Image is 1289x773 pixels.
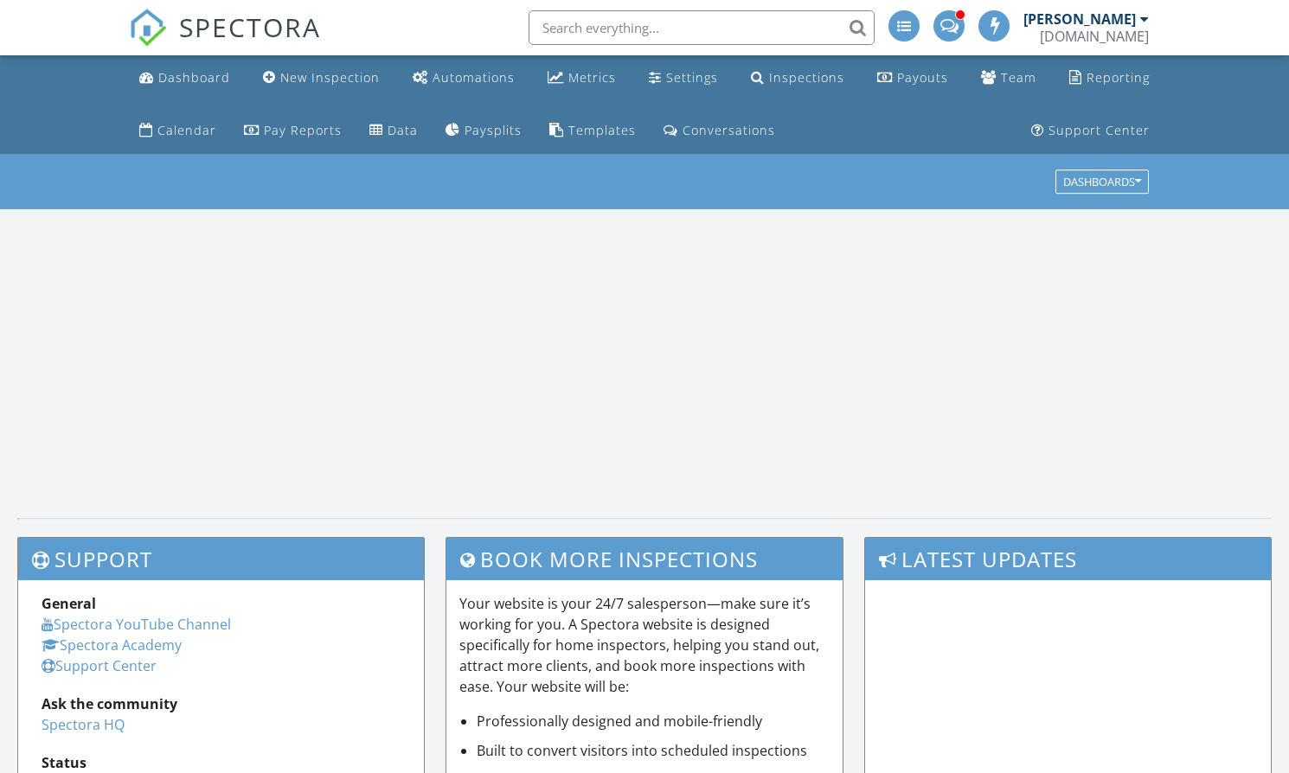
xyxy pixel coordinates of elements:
[362,115,425,147] a: Data
[870,62,955,94] a: Payouts
[529,10,875,45] input: Search everything...
[42,693,401,714] div: Ask the community
[433,69,515,86] div: Automations
[769,69,844,86] div: Inspections
[744,62,851,94] a: Inspections
[1055,170,1149,195] button: Dashboards
[465,122,522,138] div: Paysplits
[666,69,718,86] div: Settings
[974,62,1043,94] a: Team
[42,656,157,675] a: Support Center
[388,122,418,138] div: Data
[541,62,623,94] a: Metrics
[42,594,96,613] strong: General
[642,62,725,94] a: Settings
[865,538,1271,580] h3: Latest Updates
[439,115,529,147] a: Paysplits
[264,122,342,138] div: Pay Reports
[42,615,231,634] a: Spectora YouTube Channel
[1087,69,1150,86] div: Reporting
[256,62,387,94] a: New Inspection
[568,122,636,138] div: Templates
[657,115,782,147] a: Conversations
[568,69,616,86] div: Metrics
[477,740,829,761] li: Built to convert visitors into scheduled inspections
[132,115,223,147] a: Calendar
[18,538,424,580] h3: Support
[42,752,401,773] div: Status
[1001,69,1036,86] div: Team
[1063,176,1141,188] div: Dashboards
[1023,10,1136,28] div: [PERSON_NAME]
[1040,28,1149,45] div: InspectorNick.com
[406,62,522,94] a: Automations (Advanced)
[132,62,237,94] a: Dashboard
[157,122,216,138] div: Calendar
[542,115,643,147] a: Templates
[42,715,125,734] a: Spectora HQ
[129,23,321,60] a: SPECTORA
[129,9,167,47] img: The Best Home Inspection Software - Spectora
[179,9,321,45] span: SPECTORA
[1062,62,1157,94] a: Reporting
[683,122,775,138] div: Conversations
[897,69,948,86] div: Payouts
[459,593,829,697] p: Your website is your 24/7 salesperson—make sure it’s working for you. A Spectora website is desig...
[446,538,842,580] h3: Book More Inspections
[280,69,380,86] div: New Inspection
[1024,115,1157,147] a: Support Center
[477,711,829,731] li: Professionally designed and mobile-friendly
[237,115,349,147] a: Pay Reports
[42,636,182,655] a: Spectora Academy
[158,69,230,86] div: Dashboard
[1049,122,1150,138] div: Support Center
